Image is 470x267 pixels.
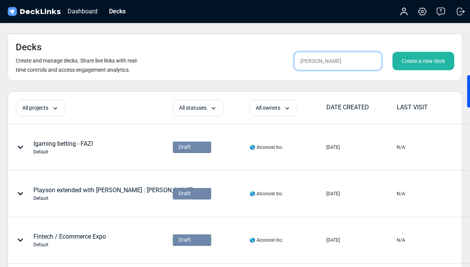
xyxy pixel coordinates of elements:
[179,190,191,198] span: Draft
[397,237,405,244] div: N/A
[33,232,106,248] div: Fintech / Ecommerce Expo
[16,42,41,53] h4: Decks
[33,241,106,248] div: Default
[179,236,191,244] span: Draft
[250,144,283,151] div: 🌎 Alconost Inc.
[250,100,297,116] div: All owners
[250,190,283,197] div: 🌎 Alconost Inc.
[33,148,93,155] div: Default
[33,186,193,202] div: Playson extended with [PERSON_NAME] : [PERSON_NAME]
[16,58,138,73] small: Create and manage decks. Share live links with real-time controls and access engagement analytics.
[326,144,340,151] div: [DATE]
[294,52,382,70] input: Search
[64,7,101,16] div: Dashboard
[16,100,65,116] div: All projects
[397,190,405,197] div: N/A
[250,237,283,244] div: 🌎 Alconost Inc.
[179,143,191,151] span: Draft
[33,195,193,202] div: Default
[33,139,93,155] div: Igaming betting - FAZI
[326,103,396,112] div: DATE CREATED
[105,7,129,16] div: Decks
[6,6,62,17] img: DeckLinks
[392,52,454,70] div: Create a new deck
[397,103,466,112] div: LAST VISIT
[326,190,340,197] div: [DATE]
[397,144,405,151] div: N/A
[326,237,340,244] div: [DATE]
[173,100,223,116] div: All statuses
